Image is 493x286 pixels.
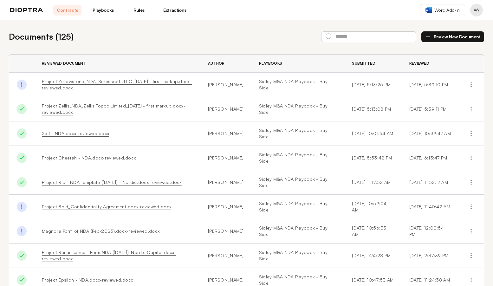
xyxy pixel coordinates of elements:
[344,121,401,146] td: [DATE] 10:01:54 AM
[251,55,345,73] th: Playbooks
[200,97,251,121] td: [PERSON_NAME]
[259,152,337,164] a: Sidley M&A NDA Playbook - Buy Side
[259,78,337,91] a: Sidley M&A NDA Playbook - Buy Side
[42,103,185,115] a: Project Zellis_NDA_Zellis Topco Limited_[DATE] - first markup.docx-reviewed.docx
[42,179,182,185] a: Project Rio - NDA Template ([DATE]) - Nordic.docx-reviewed.docx
[200,244,251,268] td: [PERSON_NAME]
[259,225,337,237] a: Sidley M&A NDA Playbook - Buy Side
[344,55,401,73] th: Submitted
[89,5,117,16] a: Playbooks
[259,200,337,213] a: Sidley M&A NDA Playbook - Buy Side
[402,73,458,97] td: [DATE] 5:39:10 PM
[200,195,251,219] td: [PERSON_NAME]
[344,170,401,195] td: [DATE] 11:17:52 AM
[344,244,401,268] td: [DATE] 1:24:28 PM
[402,219,458,244] td: [DATE] 12:00:54 PM
[259,249,337,262] a: Sidley M&A NDA Playbook - Buy Side
[17,202,27,211] img: Done
[161,5,189,16] a: Extractions
[402,121,458,146] td: [DATE] 10:39:47 AM
[42,228,159,234] a: Magnolia Form of NDA (Feb-2025).docx-reviewed.docx
[259,103,337,115] a: Sidley M&A NDA Playbook - Buy Side
[344,146,401,170] td: [DATE] 5:53:42 PM
[34,55,200,73] th: Reviewed Document
[470,4,483,16] button: Profile menu
[402,55,458,73] th: Reviewed
[17,226,27,236] img: Done
[402,170,458,195] td: [DATE] 11:52:17 AM
[344,195,401,219] td: [DATE] 10:59:04 AM
[200,73,251,97] td: [PERSON_NAME]
[402,146,458,170] td: [DATE] 6:13:47 PM
[125,5,153,16] a: Rules
[344,97,401,121] td: [DATE] 5:13:08 PM
[9,30,74,43] h2: Documents ( 125 )
[200,121,251,146] td: [PERSON_NAME]
[402,97,458,121] td: [DATE] 5:39:11 PM
[42,131,109,136] a: Xait - NDA.docx-reviewed.docx
[402,244,458,268] td: [DATE] 2:37:39 PM
[200,170,251,195] td: [PERSON_NAME]
[17,153,27,163] img: Done
[421,31,484,42] button: Review New Document
[200,219,251,244] td: [PERSON_NAME]
[402,195,458,219] td: [DATE] 11:40:42 AM
[42,277,133,283] a: Project Epsilon - NDA.docx-reviewed.docx
[17,80,27,89] img: Done
[420,4,465,16] a: Word Add-in
[17,250,27,260] img: Done
[17,275,27,285] img: Done
[259,127,337,140] a: Sidley M&A NDA Playbook - Buy Side
[17,128,27,138] img: Done
[434,7,460,13] span: Word Add-in
[200,146,251,170] td: [PERSON_NAME]
[17,177,27,187] img: Done
[42,204,171,209] a: Project Bold_Confidentiality Agreement.docx-reviewed.docx
[42,79,192,90] a: Project Yellowstone_NDA_Surescripts LLC_[DATE] - first markup.docx-reviewed.docx
[425,7,432,13] img: word
[17,104,27,114] img: Done
[259,176,337,189] a: Sidley M&A NDA Playbook - Buy Side
[344,219,401,244] td: [DATE] 10:56:33 AM
[344,73,401,97] td: [DATE] 5:13:25 PM
[42,250,176,261] a: Project Renaissance - Form NDA ([DATE])_Nordic Capital.docx-reviewed.docx
[53,5,81,16] a: Contracts
[42,155,136,160] a: Project Cheetah - NDA.docx-reviewed.docx
[10,8,43,12] img: logo
[200,55,251,73] th: Author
